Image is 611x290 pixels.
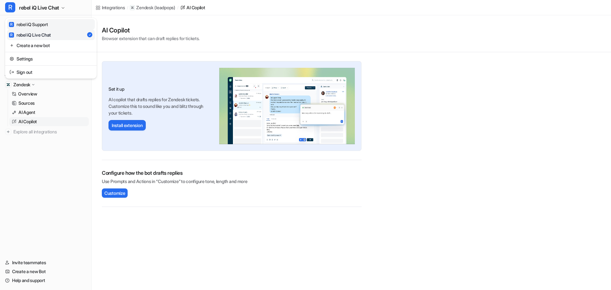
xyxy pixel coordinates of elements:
img: reset [10,69,14,75]
span: rebel iQ Live Chat [19,3,59,12]
div: rebel iQ Live Chat [9,32,51,38]
span: R [9,32,14,38]
div: Rrebel iQ Live Chat [5,18,97,79]
img: reset [10,55,14,62]
img: reset [10,42,14,49]
a: Settings [7,53,95,64]
div: rebel iQ Support [9,21,48,28]
span: R [5,2,15,12]
a: Sign out [7,67,95,77]
span: R [9,22,14,27]
a: Create a new bot [7,40,95,51]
